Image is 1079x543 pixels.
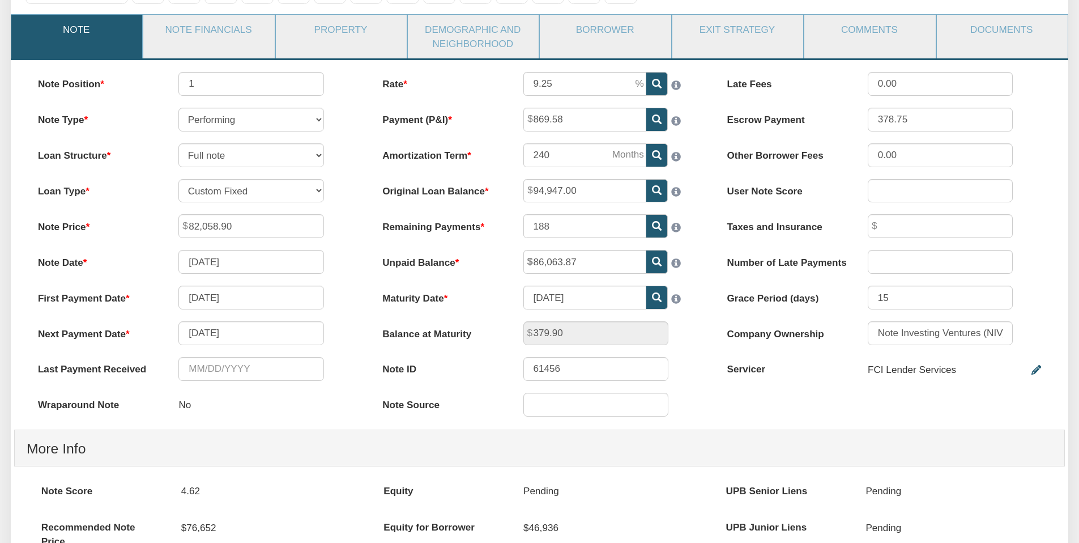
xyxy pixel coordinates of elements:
label: First Payment Date [26,286,167,305]
p: No [178,393,191,418]
label: Note ID [370,357,511,376]
a: Documents [937,15,1067,44]
input: MM/DD/YYYY [178,321,323,345]
label: Late Fees [715,72,856,91]
p: 4.62 [181,478,200,503]
input: MM/DD/YYYY [523,286,646,309]
label: Grace Period (days) [715,286,856,305]
label: Note Source [370,393,511,412]
label: Servicer [715,357,856,376]
a: Borrower [540,15,669,44]
input: MM/DD/YYYY [178,250,323,274]
label: UPB Junior Liens [714,515,854,534]
p: Pending [865,515,901,540]
p: $46,936 [523,515,558,540]
label: Next Payment Date [26,321,167,341]
label: Amortization Term [370,143,511,163]
input: This field can contain only numeric characters [523,72,646,96]
a: Note Financials [143,15,273,44]
a: Property [276,15,406,44]
label: Equity [372,478,511,498]
label: User Note Score [715,179,856,198]
label: Note Position [26,72,167,91]
a: Demographic and Neighborhood [408,15,538,58]
label: Equity for Borrower [372,515,511,534]
label: Note Date [26,250,167,269]
input: MM/DD/YYYY [178,286,323,309]
h4: More Info [27,433,1052,464]
a: Comments [804,15,934,44]
label: Remaining Payments [370,214,511,234]
label: Note Type [26,108,167,127]
label: Loan Structure [26,143,167,163]
label: Loan Type [26,179,167,198]
div: FCI Lender Services [868,357,956,382]
label: UPB Senior Liens [714,478,854,498]
a: Note [11,15,141,44]
label: Maturity Date [370,286,511,305]
label: Last Payment Received [26,357,167,376]
label: Number of Late Payments [715,250,856,269]
p: Pending [523,478,559,503]
label: Payment (P&I) [370,108,511,127]
label: Escrow Payment [715,108,856,127]
label: Note Price [26,214,167,234]
input: MM/DD/YYYY [178,357,323,381]
label: Wraparound Note [26,393,167,412]
label: Rate [370,72,511,91]
label: Original Loan Balance [370,179,511,198]
p: $76,652 [181,515,216,540]
p: Pending [865,478,901,503]
a: Exit Strategy [672,15,802,44]
label: Taxes and Insurance [715,214,856,234]
label: Unpaid Balance [370,250,511,269]
label: Note Score [29,478,169,498]
label: Other Borrower Fees [715,143,856,163]
label: Company Ownership [715,321,856,341]
label: Balance at Maturity [370,321,511,341]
